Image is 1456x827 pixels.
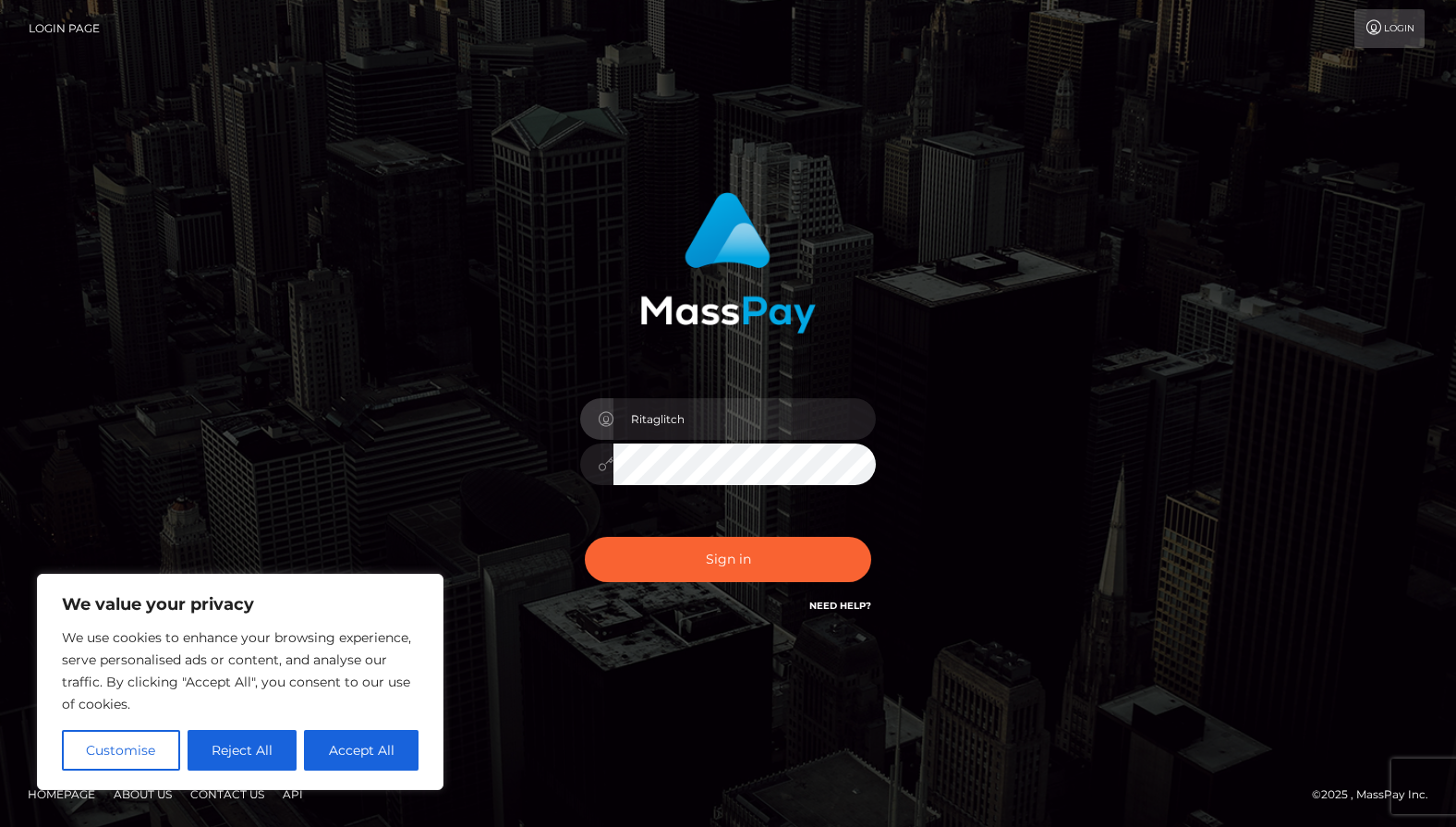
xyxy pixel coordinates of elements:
a: About Us [106,780,179,809]
p: We use cookies to enhance your browsing experience, serve personalised ads or content, and analys... [62,626,419,715]
img: MassPay Login [640,192,816,334]
a: Need Help? [809,600,871,612]
div: We value your privacy [37,574,443,790]
button: Customise [62,730,180,771]
button: Sign in [585,537,871,582]
a: Login Page [29,9,100,48]
a: Homepage [20,780,103,809]
a: Contact Us [183,780,272,809]
p: We value your privacy [62,593,419,615]
a: Login [1354,9,1425,48]
input: Username... [613,398,876,440]
button: Accept All [304,730,419,771]
div: © 2025 , MassPay Inc. [1312,784,1442,805]
a: API [275,780,310,809]
button: Reject All [188,730,297,771]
